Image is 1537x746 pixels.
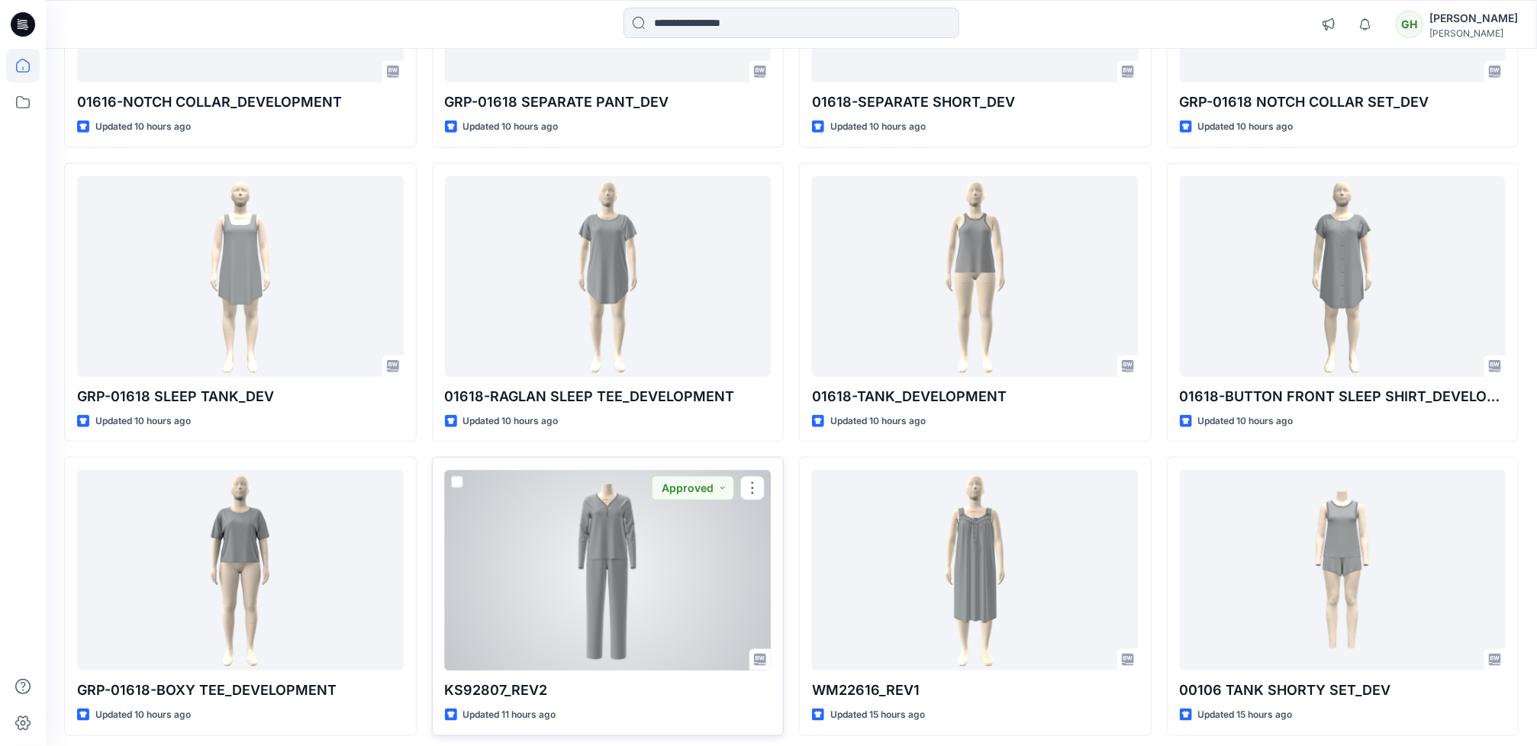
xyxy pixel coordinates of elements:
p: Updated 10 hours ago [1198,413,1294,429]
a: 01618-RAGLAN SLEEP TEE_DEVELOPMENT [445,176,772,377]
p: Updated 15 hours ago [830,707,925,723]
p: Updated 10 hours ago [463,119,559,135]
a: WM22616_REV1 [812,470,1139,670]
p: Updated 10 hours ago [830,413,926,429]
p: Updated 10 hours ago [95,707,191,723]
p: Updated 10 hours ago [463,413,559,429]
p: 00106 TANK SHORTY SET_DEV [1180,680,1506,701]
p: 01616-NOTCH COLLAR_DEVELOPMENT [77,92,404,113]
p: WM22616_REV1 [812,680,1139,701]
p: Updated 15 hours ago [1198,707,1293,723]
p: 01618-BUTTON FRONT SLEEP SHIRT_DEVELOPMENT [1180,386,1506,407]
a: 01618-BUTTON FRONT SLEEP SHIRT_DEVELOPMENT [1180,176,1506,377]
div: GH [1396,11,1423,38]
p: Updated 10 hours ago [830,119,926,135]
p: Updated 11 hours ago [463,707,556,723]
p: 01618-TANK_DEVELOPMENT [812,386,1139,407]
p: Updated 10 hours ago [95,413,191,429]
a: KS92807_REV2 [445,470,772,670]
p: GRP-01618 NOTCH COLLAR SET_DEV [1180,92,1506,113]
div: [PERSON_NAME] [1429,9,1518,27]
a: 01618-TANK_DEVELOPMENT [812,176,1139,377]
p: Updated 10 hours ago [1198,119,1294,135]
a: 00106 TANK SHORTY SET_DEV [1180,470,1506,670]
p: 01618-RAGLAN SLEEP TEE_DEVELOPMENT [445,386,772,407]
a: GRP-01618 SLEEP TANK_DEV [77,176,404,377]
p: GRP-01618-BOXY TEE_DEVELOPMENT [77,680,404,701]
p: GRP-01618 SEPARATE PANT_DEV [445,92,772,113]
div: [PERSON_NAME] [1429,27,1518,39]
a: GRP-01618-BOXY TEE_DEVELOPMENT [77,470,404,670]
p: 01618-SEPARATE SHORT_DEV [812,92,1139,113]
p: KS92807_REV2 [445,680,772,701]
p: GRP-01618 SLEEP TANK_DEV [77,386,404,407]
p: Updated 10 hours ago [95,119,191,135]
